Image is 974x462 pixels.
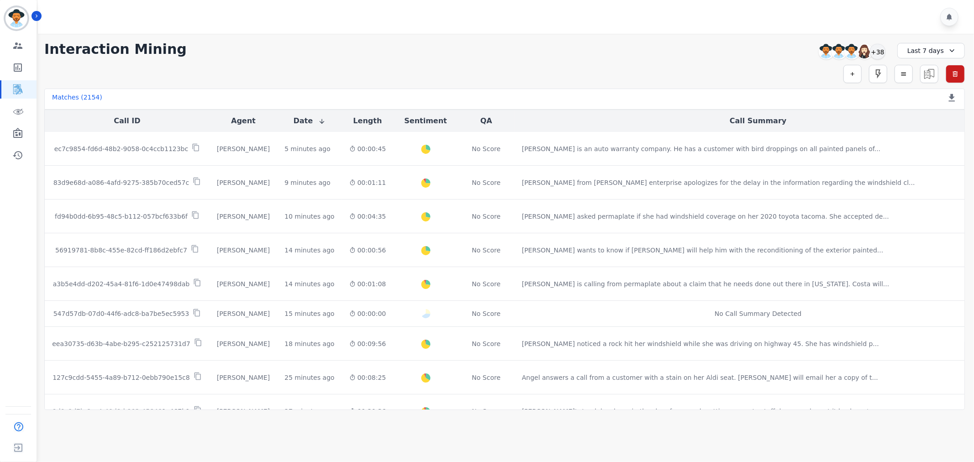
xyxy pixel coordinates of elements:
[472,144,501,153] div: No Score
[54,144,189,153] p: ec7c9854-fd6d-48b2-9058-0c4ccb1123bc
[217,212,270,221] div: [PERSON_NAME]
[472,178,501,187] div: No Score
[522,339,879,348] div: [PERSON_NAME] noticed a rock hit her windshield while she was driving on highway 45. She has wind...
[217,309,270,318] div: [PERSON_NAME]
[522,373,878,382] div: Angel answers a call from a customer with a stain on her Aldi seat. [PERSON_NAME] will email her ...
[522,144,880,153] div: [PERSON_NAME] is an auto warranty company. He has a customer with bird droppings on all painted p...
[55,246,187,255] p: 56919781-8b8c-455e-82cd-ff186d2ebfc7
[284,407,334,416] div: 27 minutes ago
[349,246,386,255] div: 00:00:56
[44,41,187,58] h1: Interaction Mining
[114,115,140,126] button: Call ID
[472,212,501,221] div: No Score
[53,407,190,416] p: 9d0c9d7b-8ca4-40d9-b902-458401c467b1
[217,246,270,255] div: [PERSON_NAME]
[284,212,334,221] div: 10 minutes ago
[217,144,270,153] div: [PERSON_NAME]
[349,373,386,382] div: 00:08:25
[522,407,881,416] div: [PERSON_NAME]'s truck has been in the shop for a week getting warranty stuff done, so she got it ...
[52,339,190,348] p: eea30735-d63b-4abe-b295-c252125731d7
[522,178,915,187] div: [PERSON_NAME] from [PERSON_NAME] enterprise apologizes for the delay in the information regarding...
[870,44,885,59] div: +38
[349,279,386,289] div: 00:01:08
[472,339,501,348] div: No Score
[522,246,884,255] div: [PERSON_NAME] wants to know if [PERSON_NAME] will help him with the reconditioning of the exterio...
[353,115,382,126] button: Length
[55,212,188,221] p: fd94b0dd-6b95-48c5-b112-057bcf633b6f
[284,246,334,255] div: 14 minutes ago
[349,309,386,318] div: 00:00:00
[472,246,501,255] div: No Score
[284,144,331,153] div: 5 minutes ago
[53,178,190,187] p: 83d9e68d-a086-4afd-9275-385b70ced57c
[217,373,270,382] div: [PERSON_NAME]
[294,115,326,126] button: Date
[472,407,501,416] div: No Score
[284,339,334,348] div: 18 minutes ago
[472,279,501,289] div: No Score
[217,339,270,348] div: [PERSON_NAME]
[349,339,386,348] div: 00:09:56
[522,279,890,289] div: [PERSON_NAME] is calling from permaplate about a claim that he needs done out there in [US_STATE]...
[897,43,965,58] div: Last 7 days
[5,7,27,29] img: Bordered avatar
[231,115,256,126] button: Agent
[472,373,501,382] div: No Score
[53,309,189,318] p: 547d57db-07d0-44f6-adc8-ba7be5ec5953
[217,178,270,187] div: [PERSON_NAME]
[217,279,270,289] div: [PERSON_NAME]
[52,93,102,105] div: Matches ( 2154 )
[217,407,270,416] div: [PERSON_NAME]
[284,309,334,318] div: 15 minutes ago
[522,212,889,221] div: [PERSON_NAME] asked permaplate if she had windshield coverage on her 2020 toyota tacoma. She acce...
[404,115,447,126] button: Sentiment
[472,309,501,318] div: No Score
[53,373,190,382] p: 127c9cdd-5455-4a89-b712-0ebb790e15c8
[53,279,190,289] p: a3b5e4dd-d202-45a4-81f6-1d0e47498dab
[349,212,386,221] div: 00:04:35
[349,178,386,187] div: 00:01:11
[284,178,331,187] div: 9 minutes ago
[284,373,334,382] div: 25 minutes ago
[730,115,786,126] button: Call Summary
[349,407,386,416] div: 00:20:36
[480,115,492,126] button: QA
[284,279,334,289] div: 14 minutes ago
[349,144,386,153] div: 00:00:45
